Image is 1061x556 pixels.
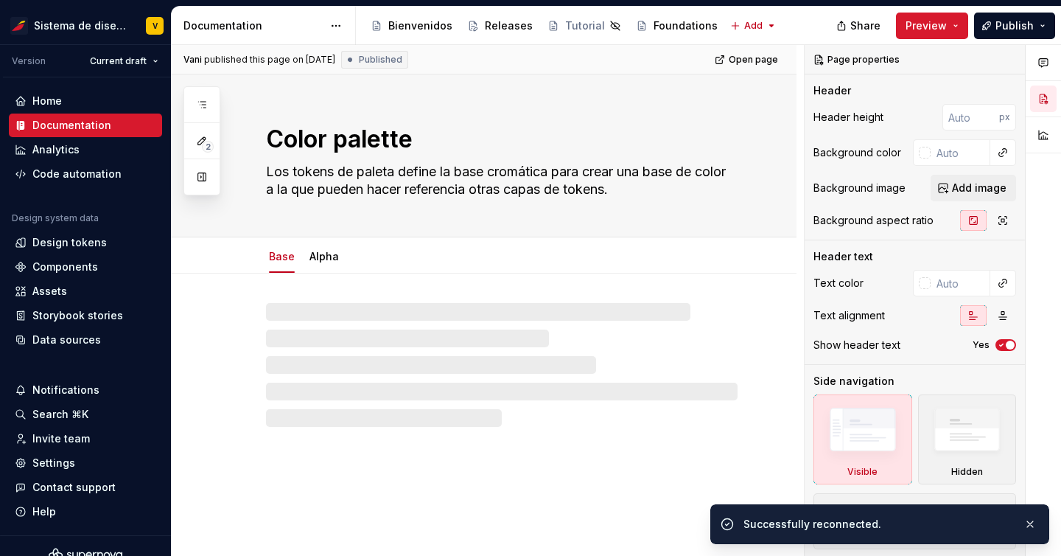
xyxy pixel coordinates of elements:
[153,20,158,32] div: V
[32,308,123,323] div: Storybook stories
[263,122,735,157] textarea: Color palette
[813,145,901,160] div: Background color
[743,517,1012,532] div: Successfully reconnected.
[34,18,128,33] div: Sistema de diseño Iberia
[9,162,162,186] a: Code automation
[32,480,116,495] div: Contact support
[32,142,80,157] div: Analytics
[813,249,873,264] div: Header text
[269,250,295,263] a: Base
[813,276,864,291] div: Text color
[461,14,539,38] a: Releases
[813,213,934,228] div: Background aspect ratio
[32,431,90,446] div: Invite team
[813,308,885,323] div: Text alignment
[304,240,345,271] div: Alpha
[850,18,880,33] span: Share
[388,18,452,33] div: Bienvenidos
[918,395,1017,484] div: Hidden
[32,235,107,250] div: Design tokens
[995,18,1034,33] span: Publish
[542,14,627,38] a: Tutorial
[729,54,778,66] span: Open page
[32,118,111,133] div: Documentation
[813,338,900,352] div: Show header text
[9,476,162,499] button: Contact support
[847,466,878,478] div: Visible
[9,403,162,426] button: Search ⌘K
[974,13,1055,39] button: Publish
[931,139,990,166] input: Auto
[263,160,735,201] textarea: Los tokens de paleta define la base cromática para crear una base de color a la que pueden hacer ...
[813,181,906,195] div: Background image
[32,504,56,519] div: Help
[906,18,947,33] span: Preview
[9,378,162,402] button: Notifications
[204,54,335,66] div: published this page on [DATE]
[263,240,301,271] div: Base
[654,18,718,33] div: Foundations
[359,54,402,66] span: Published
[9,500,162,524] button: Help
[999,111,1010,123] p: px
[32,284,67,299] div: Assets
[309,250,339,263] a: Alpha
[9,279,162,303] a: Assets
[32,94,62,108] div: Home
[973,339,990,351] label: Yes
[32,333,101,347] div: Data sources
[32,260,98,274] div: Components
[12,55,46,67] div: Version
[565,18,605,33] div: Tutorial
[9,114,162,137] a: Documentation
[183,54,202,66] span: Vani
[12,212,99,224] div: Design system data
[813,110,883,125] div: Header height
[813,395,912,484] div: Visible
[813,83,851,98] div: Header
[829,13,890,39] button: Share
[896,13,968,39] button: Preview
[9,138,162,161] a: Analytics
[952,181,1006,195] span: Add image
[32,383,99,397] div: Notifications
[630,14,724,38] a: Foundations
[10,17,28,35] img: 55604660-494d-44a9-beb2-692398e9940a.png
[951,466,983,478] div: Hidden
[744,20,763,32] span: Add
[710,49,785,70] a: Open page
[9,427,162,451] a: Invite team
[931,175,1016,201] button: Add image
[365,14,458,38] a: Bienvenidos
[9,89,162,113] a: Home
[83,51,165,72] button: Current draft
[365,11,723,41] div: Page tree
[32,167,122,181] div: Code automation
[931,270,990,296] input: Auto
[9,231,162,254] a: Design tokens
[183,18,323,33] div: Documentation
[9,304,162,327] a: Storybook stories
[32,407,88,422] div: Search ⌘K
[942,104,999,131] input: Auto
[813,374,894,389] div: Side navigation
[9,451,162,475] a: Settings
[3,10,168,41] button: Sistema de diseño IberiaV
[32,456,75,470] div: Settings
[485,18,533,33] div: Releases
[90,55,147,67] span: Current draft
[9,255,162,279] a: Components
[202,141,214,153] span: 2
[9,328,162,352] a: Data sources
[726,15,781,36] button: Add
